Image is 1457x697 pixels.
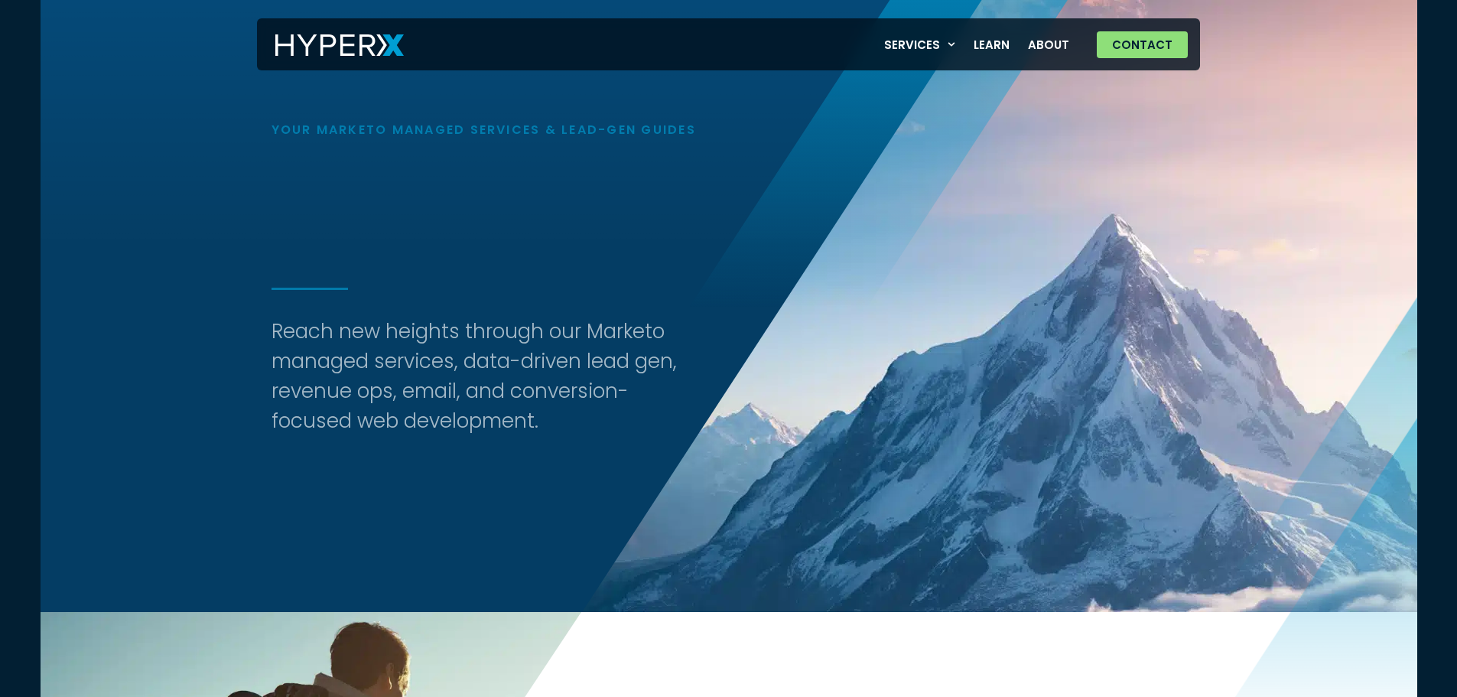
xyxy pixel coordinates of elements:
[875,29,965,60] a: Services
[272,317,705,436] h3: Reach new heights through our Marketo managed services, data-driven lead gen, revenue ops, email,...
[1019,29,1078,60] a: About
[964,29,1019,60] a: Learn
[875,29,1079,60] nav: Menu
[275,34,404,57] img: HyperX Logo
[272,122,850,137] h1: Your Marketo Managed Services & Lead-Gen Guides
[1112,39,1172,50] span: Contact
[1097,31,1188,58] a: Contact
